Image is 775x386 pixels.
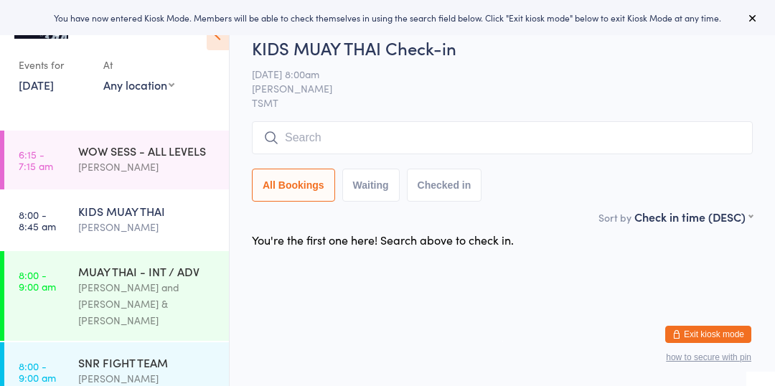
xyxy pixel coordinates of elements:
a: 8:00 -8:45 amKIDS MUAY THAI[PERSON_NAME] [4,191,229,250]
div: [PERSON_NAME] and [PERSON_NAME] & [PERSON_NAME] [78,279,217,329]
span: TSMT [252,95,753,110]
button: All Bookings [252,169,335,202]
button: how to secure with pin [666,352,751,362]
span: [DATE] 8:00am [252,67,731,81]
div: WOW SESS - ALL LEVELS [78,143,217,159]
span: [PERSON_NAME] [252,81,731,95]
input: Search [252,121,753,154]
div: [PERSON_NAME] [78,159,217,175]
a: 6:15 -7:15 amWOW SESS - ALL LEVELS[PERSON_NAME] [4,131,229,189]
label: Sort by [598,210,631,225]
div: Events for [19,53,89,77]
div: [PERSON_NAME] [78,219,217,235]
time: 8:00 - 9:00 am [19,269,56,292]
button: Checked in [407,169,482,202]
div: Any location [103,77,174,93]
div: KIDS MUAY THAI [78,203,217,219]
div: At [103,53,174,77]
div: SNR FIGHT TEAM [78,354,217,370]
a: [DATE] [19,77,54,93]
time: 6:15 - 7:15 am [19,149,53,171]
div: You have now entered Kiosk Mode. Members will be able to check themselves in using the search fie... [23,11,752,24]
time: 8:00 - 8:45 am [19,209,56,232]
time: 8:00 - 9:00 am [19,360,56,383]
h2: KIDS MUAY THAI Check-in [252,36,753,60]
div: Check in time (DESC) [634,209,753,225]
div: MUAY THAI - INT / ADV [78,263,217,279]
a: 8:00 -9:00 amMUAY THAI - INT / ADV[PERSON_NAME] and [PERSON_NAME] & [PERSON_NAME] [4,251,229,341]
button: Exit kiosk mode [665,326,751,343]
div: You're the first one here! Search above to check in. [252,232,514,248]
button: Waiting [342,169,400,202]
